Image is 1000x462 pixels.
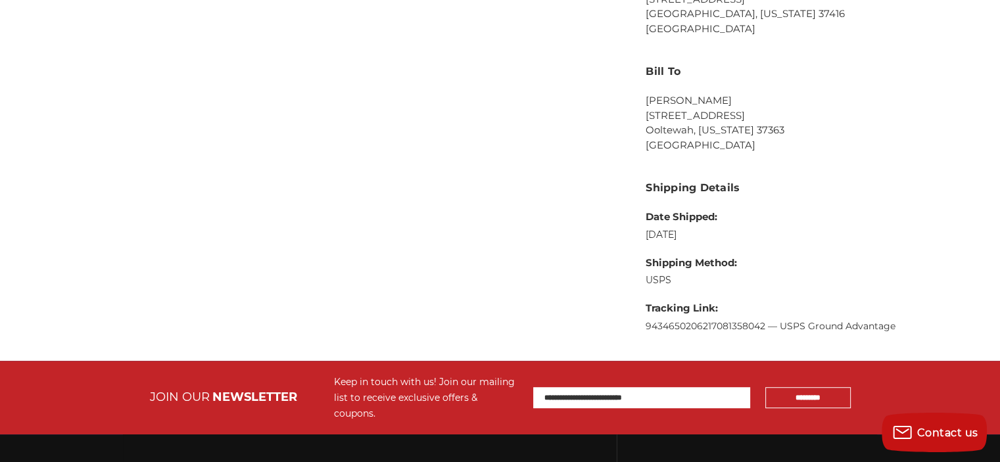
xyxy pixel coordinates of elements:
dd: [DATE] [646,228,895,242]
li: [GEOGRAPHIC_DATA] [646,138,909,153]
h3: Shipping Details [646,180,909,196]
div: Keep in touch with us! Join our mailing list to receive exclusive offers & coupons. [334,374,520,421]
span: NEWSLETTER [212,390,297,404]
dd: USPS [646,273,895,287]
li: Ooltewah, [US_STATE] 37363 [646,123,909,138]
a: 9434650206217081358042 — USPS Ground Advantage [646,320,895,332]
li: [STREET_ADDRESS] [646,108,909,124]
span: JOIN OUR [150,390,210,404]
h3: Bill To [646,64,909,80]
span: Contact us [917,427,978,439]
li: [GEOGRAPHIC_DATA] [646,22,909,37]
dt: Tracking Link: [646,301,895,316]
li: [PERSON_NAME] [646,93,909,108]
button: Contact us [882,413,987,452]
dt: Shipping Method: [646,256,895,271]
dt: Date Shipped: [646,210,895,225]
li: [GEOGRAPHIC_DATA], [US_STATE] 37416 [646,7,909,22]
